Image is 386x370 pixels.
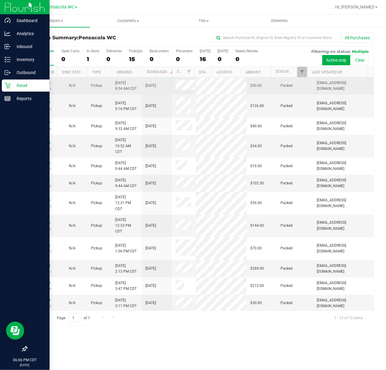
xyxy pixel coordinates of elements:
[115,217,138,235] span: [DATE] 12:33 PM CDT
[11,17,47,24] p: Dashboard
[250,163,262,169] span: $19.00
[250,245,262,251] span: $70.00
[62,70,85,74] a: Sync Status
[245,70,261,74] a: Amount
[5,44,11,50] inline-svg: Inbound
[145,180,156,186] span: [DATE]
[281,103,293,109] span: Packed
[5,83,11,89] inline-svg: Retail
[281,180,293,186] span: Packed
[46,5,74,10] span: Pensacola WC
[214,33,335,42] input: Search Purchase ID, Original ID, State Registry ID or Customer Name...
[145,83,156,89] span: [DATE]
[150,56,169,63] div: 0
[15,18,90,24] span: Purchases
[5,70,11,76] inline-svg: Outbound
[91,180,102,186] span: Pickup
[145,223,156,229] span: [DATE]
[91,283,102,289] span: Pickup
[61,56,79,63] div: 0
[69,300,76,306] button: N/A
[218,49,228,53] div: [DATE]
[317,80,370,92] span: [EMAIL_ADDRESS][DOMAIN_NAME]
[91,123,102,129] span: Pickup
[69,103,76,109] button: N/A
[69,284,76,288] span: Not Applicable
[106,56,122,63] div: 0
[250,103,264,109] span: $126.80
[61,49,79,53] div: Open Carts
[281,123,293,129] span: Packed
[115,243,137,254] span: [DATE] 1:06 PM CDT
[200,56,210,63] div: 16
[250,266,264,271] span: $289.00
[317,297,370,309] span: [EMAIL_ADDRESS][DOMAIN_NAME]
[199,70,231,74] a: State Registry ID
[329,313,368,322] span: 1 - 13 of 13 items
[341,33,374,43] button: All Purchases
[69,143,76,149] button: N/A
[5,57,11,63] inline-svg: Inventory
[11,82,47,89] p: Retail
[352,49,369,54] span: Multiple
[297,67,307,77] a: Filter
[145,283,156,289] span: [DATE]
[3,357,47,363] p: 06:06 PM CDT
[69,123,76,129] button: N/A
[211,67,241,77] th: Address
[281,300,293,306] span: Packed
[91,223,102,229] span: Pickup
[91,245,102,251] span: Pickup
[115,160,137,172] span: [DATE] 9:44 AM CDT
[69,246,76,250] span: Not Applicable
[91,200,102,206] span: Pickup
[166,15,242,27] a: Tills
[11,43,47,50] p: Inbound
[69,124,76,128] span: Not Applicable
[69,313,80,323] input: 1
[281,143,293,149] span: Packed
[91,163,102,169] span: Pickup
[250,200,262,206] span: $36.00
[69,83,76,89] button: N/A
[69,83,76,88] span: Not Applicable
[69,144,76,148] span: Not Applicable
[15,15,90,27] a: Purchases
[250,83,262,89] span: $50.00
[69,201,76,205] span: Not Applicable
[90,18,165,24] span: Customers
[129,56,142,63] div: 15
[317,197,370,209] span: [EMAIL_ADDRESS][DOMAIN_NAME]
[11,95,47,102] p: Reports
[115,194,138,212] span: [DATE] 12:31 PM CDT
[145,266,156,271] span: [DATE]
[115,137,138,155] span: [DATE] 10:52 AM CDT
[317,160,370,172] span: [EMAIL_ADDRESS][DOMAIN_NAME]
[106,49,122,53] div: Deliveries
[5,18,11,24] inline-svg: Dashboard
[250,180,264,186] span: $102.50
[91,103,102,109] span: Pickup
[115,263,137,274] span: [DATE] 2:13 PM CDT
[145,103,156,109] span: [DATE]
[69,181,76,185] span: Not Applicable
[200,49,210,53] div: [DATE]
[250,223,264,229] span: $144.00
[91,266,102,271] span: Pickup
[115,177,137,189] span: [DATE] 9:44 AM CDT
[90,15,166,27] a: Customers
[317,243,370,254] span: [EMAIL_ADDRESS][DOMAIN_NAME]
[115,280,137,292] span: [DATE] 3:47 PM CDT
[317,220,370,231] span: [EMAIL_ADDRESS][DOMAIN_NAME]
[92,70,101,74] a: Type
[3,363,47,367] p: [DATE]
[5,31,11,37] inline-svg: Analytics
[281,266,293,271] span: Packed
[69,245,76,251] button: N/A
[11,30,47,37] p: Analytics
[145,245,156,251] span: [DATE]
[69,283,76,289] button: N/A
[250,143,262,149] span: $34.00
[69,200,76,206] button: N/A
[69,163,76,169] button: N/A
